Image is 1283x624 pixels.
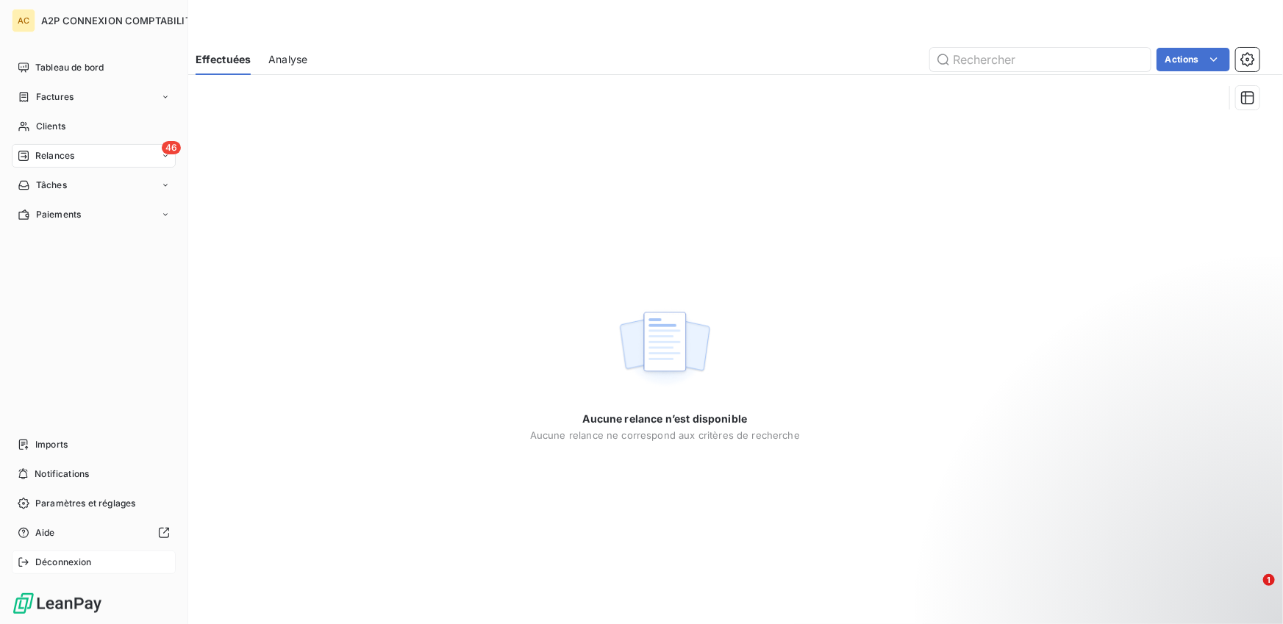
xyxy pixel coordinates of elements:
[35,467,89,481] span: Notifications
[41,15,197,26] span: A2P CONNEXION COMPTABILITE
[618,304,712,395] img: empty state
[35,497,135,510] span: Paramètres et réglages
[1157,48,1230,71] button: Actions
[989,481,1283,584] iframe: Intercom notifications message
[530,429,800,441] span: Aucune relance ne correspond aux critères de recherche
[12,521,176,545] a: Aide
[12,492,176,515] a: Paramètres et réglages
[36,179,67,192] span: Tâches
[1233,574,1268,609] iframe: Intercom live chat
[36,90,74,104] span: Factures
[162,141,181,154] span: 46
[12,85,176,109] a: Factures
[35,556,92,569] span: Déconnexion
[12,203,176,226] a: Paiements
[1263,574,1275,586] span: 1
[196,52,251,67] span: Effectuées
[36,120,65,133] span: Clients
[12,592,103,615] img: Logo LeanPay
[12,173,176,197] a: Tâches
[35,149,74,162] span: Relances
[12,9,35,32] div: AC
[12,144,176,168] a: 46Relances
[12,56,176,79] a: Tableau de bord
[36,208,81,221] span: Paiements
[930,48,1151,71] input: Rechercher
[35,61,104,74] span: Tableau de bord
[268,52,307,67] span: Analyse
[35,438,68,451] span: Imports
[35,526,55,539] span: Aide
[12,115,176,138] a: Clients
[12,433,176,456] a: Imports
[583,412,748,426] span: Aucune relance n’est disponible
